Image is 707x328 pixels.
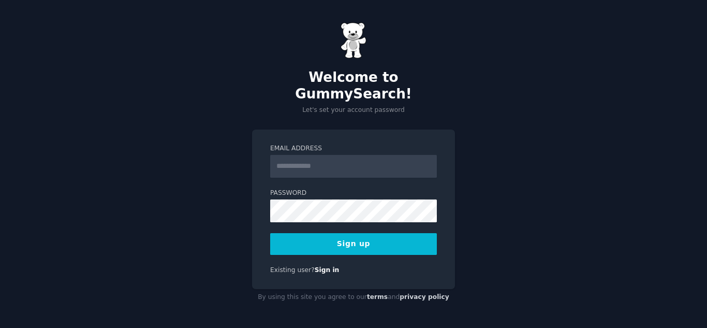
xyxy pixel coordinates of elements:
a: Sign in [315,266,340,274]
h2: Welcome to GummySearch! [252,69,455,102]
img: Gummy Bear [341,22,366,59]
label: Email Address [270,144,437,153]
a: privacy policy [400,293,449,301]
p: Let's set your account password [252,106,455,115]
button: Sign up [270,233,437,255]
div: By using this site you agree to our and [252,289,455,306]
label: Password [270,189,437,198]
a: terms [367,293,388,301]
span: Existing user? [270,266,315,274]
